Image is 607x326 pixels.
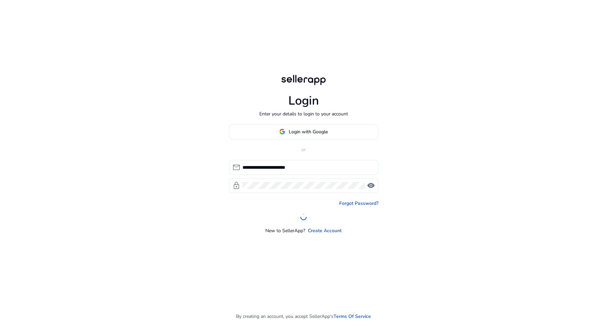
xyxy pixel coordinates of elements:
[308,227,342,234] a: Create Account
[259,110,348,117] p: Enter your details to login to your account
[232,163,240,171] span: mail
[279,129,285,135] img: google-logo.svg
[289,128,328,135] span: Login with Google
[229,124,378,139] button: Login with Google
[339,200,378,207] a: Forgot Password?
[229,146,378,153] p: or
[265,227,305,234] p: New to SellerApp?
[232,182,240,190] span: lock
[367,182,375,190] span: visibility
[334,313,371,320] a: Terms Of Service
[288,93,319,108] h1: Login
